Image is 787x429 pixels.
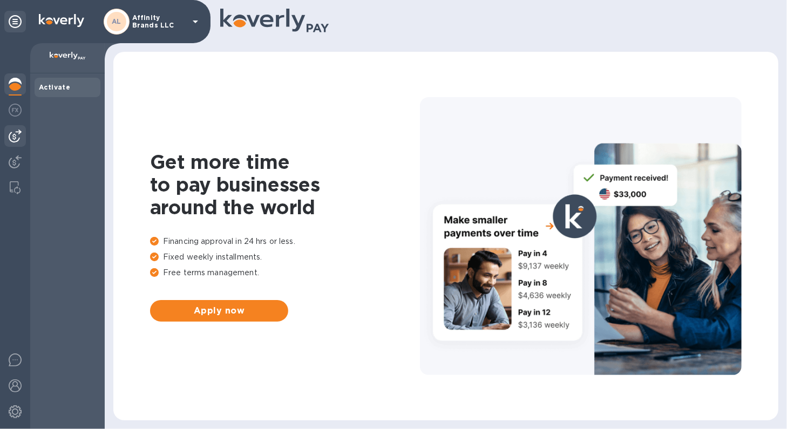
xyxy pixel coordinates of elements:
button: Apply now [150,300,288,322]
b: AL [112,17,121,25]
b: Activate [39,83,70,91]
img: Logo [39,14,84,27]
p: Affinity Brands LLC [132,14,186,29]
h1: Get more time to pay businesses around the world [150,151,420,219]
img: Foreign exchange [9,104,22,117]
p: Free terms management. [150,267,420,278]
span: Apply now [159,304,280,317]
div: Unpin categories [4,11,26,32]
p: Fixed weekly installments. [150,251,420,263]
p: Financing approval in 24 hrs or less. [150,236,420,247]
